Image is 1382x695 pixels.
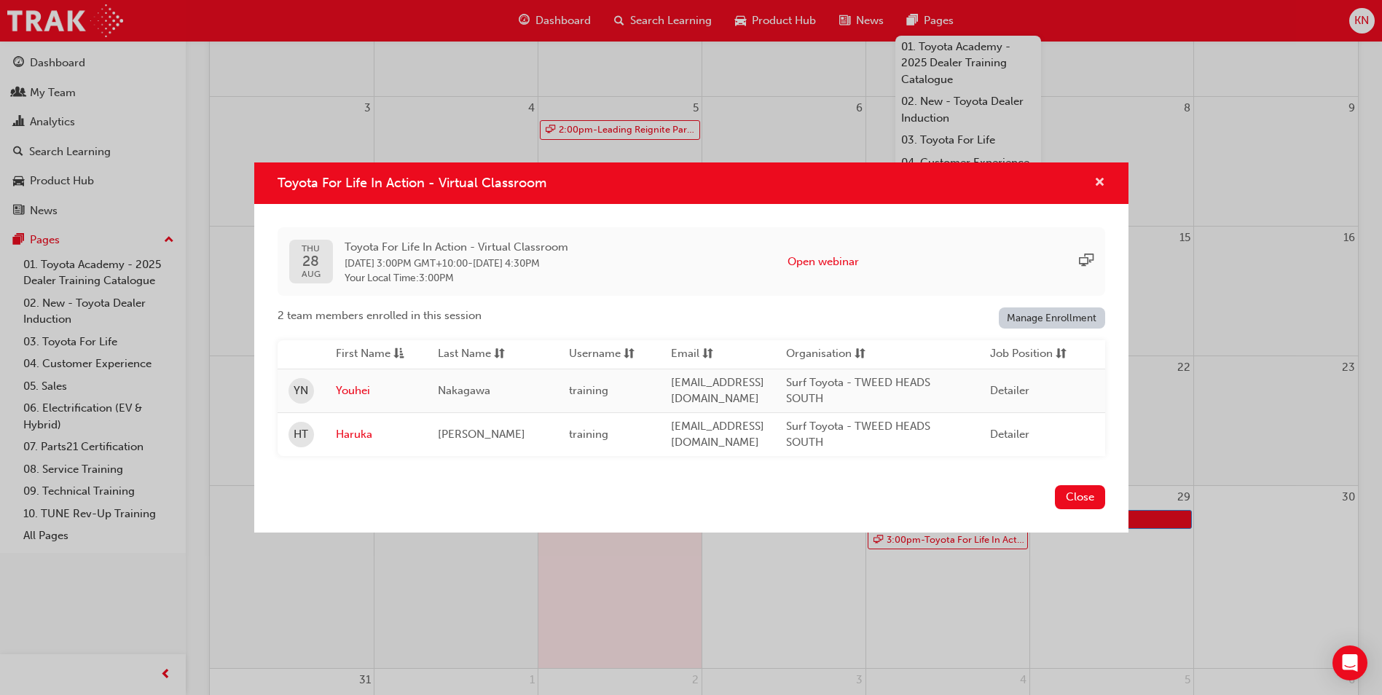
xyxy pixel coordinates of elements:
div: - [345,239,568,285]
span: Toyota For Life In Action - Virtual Classroom [278,175,546,191]
span: sorting-icon [494,345,505,364]
span: Surf Toyota - TWEED HEADS SOUTH [786,376,930,406]
span: training [569,428,608,441]
span: Job Position [990,345,1053,364]
div: Toyota For Life In Action - Virtual Classroom [254,162,1128,533]
span: 28 Aug 2025 4:30PM [473,257,540,270]
span: 28 [302,254,321,269]
button: Job Positionsorting-icon [990,345,1070,364]
a: Youhei [336,382,416,399]
span: Detailer [990,384,1029,397]
button: First Nameasc-icon [336,345,416,364]
a: Manage Enrollment [999,307,1105,329]
span: THU [302,244,321,254]
span: sorting-icon [624,345,635,364]
span: 28 Aug 2025 3:00PM GMT+10:00 [345,257,468,270]
span: Last Name [438,345,491,364]
button: Emailsorting-icon [671,345,751,364]
span: cross-icon [1094,177,1105,190]
span: Detailer [990,428,1029,441]
button: Last Namesorting-icon [438,345,518,364]
span: Username [569,345,621,364]
button: cross-icon [1094,174,1105,192]
span: Toyota For Life In Action - Virtual Classroom [345,239,568,256]
span: HT [294,426,308,443]
span: YN [294,382,308,399]
span: [EMAIL_ADDRESS][DOMAIN_NAME] [671,376,764,406]
button: Organisationsorting-icon [786,345,866,364]
span: Organisation [786,345,852,364]
span: AUG [302,270,321,279]
span: 2 team members enrolled in this session [278,307,482,324]
button: Usernamesorting-icon [569,345,649,364]
button: Close [1055,485,1105,509]
span: sorting-icon [1056,345,1067,364]
span: sessionType_ONLINE_URL-icon [1079,254,1094,270]
span: Email [671,345,699,364]
span: sorting-icon [702,345,713,364]
div: Open Intercom Messenger [1332,645,1367,680]
button: Open webinar [788,254,859,270]
span: [PERSON_NAME] [438,428,525,441]
span: First Name [336,345,390,364]
span: asc-icon [393,345,404,364]
a: Haruka [336,426,416,443]
span: [EMAIL_ADDRESS][DOMAIN_NAME] [671,420,764,449]
span: Your Local Time : 3:00PM [345,272,568,285]
span: sorting-icon [855,345,865,364]
span: Nakagawa [438,384,490,397]
span: Surf Toyota - TWEED HEADS SOUTH [786,420,930,449]
span: training [569,384,608,397]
